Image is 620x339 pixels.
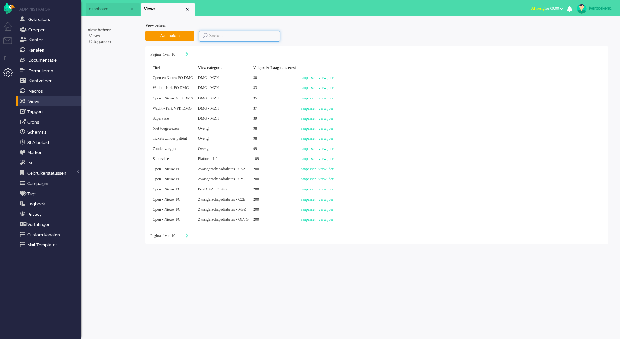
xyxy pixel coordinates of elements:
span: 30 [253,75,257,80]
a: verwijder [319,156,334,161]
button: Afwezigfor 00:00 [527,4,567,13]
div: Close tab [185,7,190,12]
div: Pagination [150,233,603,239]
a: jverboekend [576,4,614,14]
a: Custom Kanalen [19,231,81,238]
a: Crons [19,118,81,125]
a: Merken [19,149,81,156]
span: 99 [253,146,257,151]
span: Klanten [28,37,44,42]
span: 200 [253,207,259,212]
div: View beheer [145,23,608,28]
span: Gebruikers [28,17,50,22]
span: 98 [253,136,257,141]
h4: View beheer [88,28,140,32]
li: Viewsettings [141,3,195,16]
span: 39 [253,116,257,121]
a: aanpassen [301,167,316,171]
span: Zwangerschapsdiabetes - MSZ [198,207,246,212]
a: verwijder [319,106,334,111]
li: Administrator [19,7,81,12]
span: Niet toegewezen [153,126,179,131]
span: Overig [198,146,209,151]
a: aanpassen [301,116,316,121]
button: Aanmaken [145,31,194,41]
span: Views [28,99,40,104]
div: Titel [150,63,196,73]
input: Zoeken [199,31,280,42]
span: 35 [253,96,257,100]
span: Tickets zonder patiënt [153,136,187,141]
input: Page [161,52,165,57]
span: Zwangerschapsdiabetes - OLVG [198,217,249,222]
a: verwijder [319,187,334,191]
a: Tags [19,190,81,197]
span: Platform 1.0 [198,156,217,161]
span: DMG - MZH [198,96,219,100]
a: aanpassen [301,187,316,191]
a: Omnidesk [3,4,15,9]
a: Schema's [19,128,81,136]
span: 200 [253,167,259,171]
li: Admin menu [3,68,18,83]
span: Zonder zorgpad [153,146,177,151]
div: jverboekend [589,5,614,12]
a: aanpassen [301,197,316,202]
div: Volgorde: Laagste is eerst [251,63,298,73]
a: aanpassen [301,217,316,222]
a: verwijder [319,96,334,100]
a: verwijder [319,85,334,90]
a: Categorieën [88,39,140,45]
span: dashboard [89,7,130,12]
span: Open - Nieuw FO [153,177,180,181]
span: Zwangerschapsdiabetes - SAZ [198,167,246,171]
span: Documentatie [28,58,57,63]
span: 200 [253,217,259,222]
span: 200 [253,177,259,181]
img: avatar [577,4,587,14]
a: verwijder [319,207,334,212]
li: Afwezigfor 00:00 [527,2,567,16]
a: aanpassen [301,96,316,100]
span: DMG - MZH [198,106,219,111]
a: aanpassen [301,156,316,161]
a: SLA beleid [19,139,81,146]
a: Campaigns [19,180,81,187]
a: Ai [19,159,81,166]
a: verwijder [319,197,334,202]
span: Supervisie [153,116,169,121]
li: Dashboard menu [3,22,18,37]
li: Tickets menu [3,37,18,52]
span: Overig [198,136,209,141]
span: Open - Nieuw VPK DMG [153,96,193,100]
span: 200 [253,187,259,191]
a: aanpassen [301,146,316,151]
span: Formulieren [28,68,53,73]
span: DMG - MZH [198,85,219,90]
span: Zwangerschapsdiabetes - CZE [198,197,246,202]
div: Close tab [130,7,135,12]
a: Klanten [19,36,81,43]
span: 37 [253,106,257,111]
a: Triggers [19,108,81,115]
div: Pagination [150,51,603,58]
a: verwijder [319,75,334,80]
li: Supervisor menu [3,53,18,67]
span: Zwangerschapsdiabetes - SMC [198,177,246,181]
li: Dashboard [86,3,140,16]
span: Groepen [28,27,46,32]
a: Gebruikers [19,16,81,23]
a: verwijder [319,146,334,151]
a: aanpassen [301,106,316,111]
a: Formulieren [19,67,81,74]
a: aanpassen [301,136,316,141]
a: aanpassen [301,207,316,212]
a: Mail Templates [19,241,81,248]
a: verwijder [319,167,334,171]
span: Open - Nieuw FO [153,217,180,222]
a: verwijder [319,126,334,131]
input: Page [161,233,165,239]
a: Privacy [19,211,81,218]
a: aanpassen [301,85,316,90]
span: Open - Nieuw FO [153,197,180,202]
